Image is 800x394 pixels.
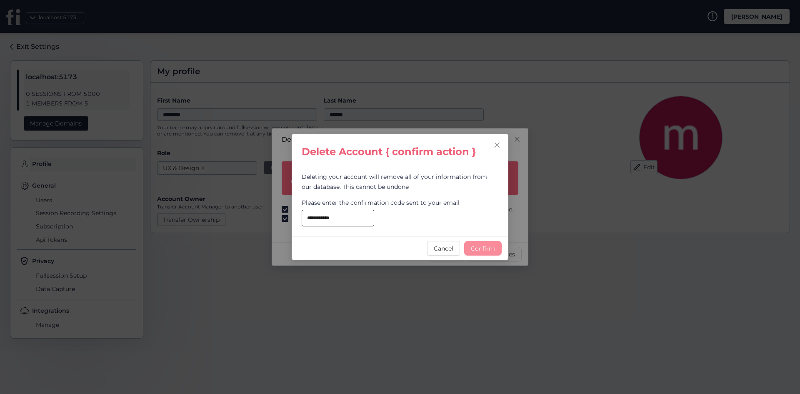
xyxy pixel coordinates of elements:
p: Deleting your account will remove all of your information from our database. This cannot be undone [302,172,498,192]
button: Close [486,134,508,157]
span: Cancel [434,244,453,253]
div: Delete Account { confirm action } [302,144,498,159]
label: Please enter the confirmation code sent to your email [302,199,460,206]
button: Cancel [427,241,460,256]
button: Confirm [464,241,502,256]
span: Confirm [471,244,495,253]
